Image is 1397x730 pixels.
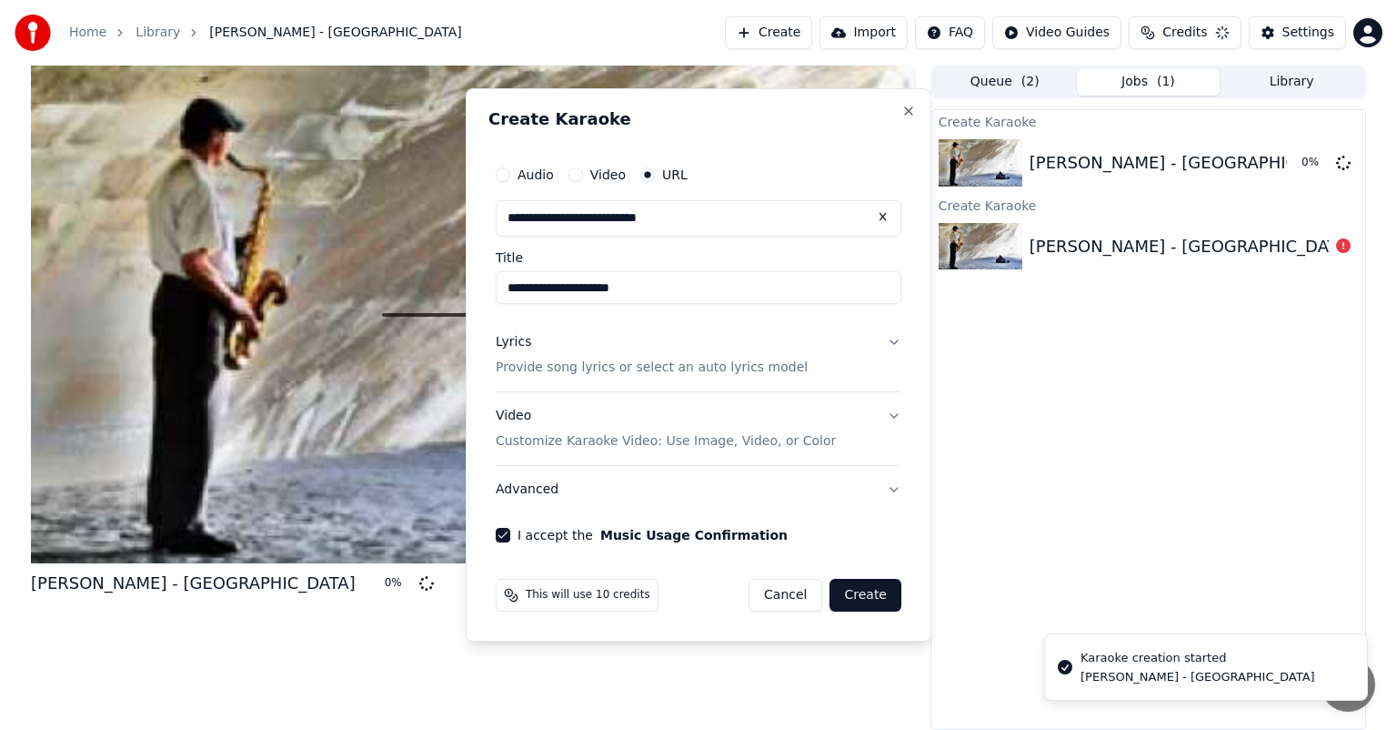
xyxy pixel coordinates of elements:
[496,319,901,391] button: LyricsProvide song lyrics or select an auto lyrics model
[590,168,626,181] label: Video
[600,529,788,542] button: I accept the
[488,111,909,127] h2: Create Karaoke
[496,392,901,465] button: VideoCustomize Karaoke Video: Use Image, Video, or Color
[526,588,650,603] span: This will use 10 credits
[518,168,554,181] label: Audio
[496,251,901,264] label: Title
[496,432,836,451] p: Customize Karaoke Video: Use Image, Video, or Color
[496,333,531,351] div: Lyrics
[749,579,822,612] button: Cancel
[518,529,788,542] label: I accept the
[662,168,688,181] label: URL
[496,359,808,377] p: Provide song lyrics or select an auto lyrics model
[829,579,901,612] button: Create
[496,407,836,451] div: Video
[496,466,901,513] button: Advanced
